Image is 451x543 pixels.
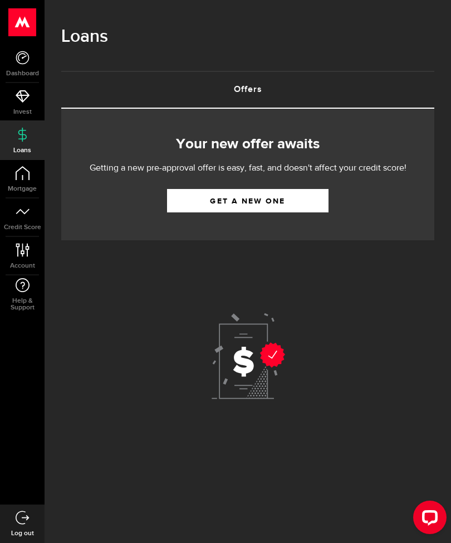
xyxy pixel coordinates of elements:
[404,496,451,543] iframe: LiveChat chat widget
[61,71,434,109] ul: Tabs Navigation
[61,72,434,108] a: Offers
[78,133,418,156] h2: Your new offer awaits
[78,162,418,175] p: Getting a new pre-approval offer is easy, fast, and doesn't affect your credit score!
[61,22,434,51] h1: Loans
[167,189,329,212] a: Get a new one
